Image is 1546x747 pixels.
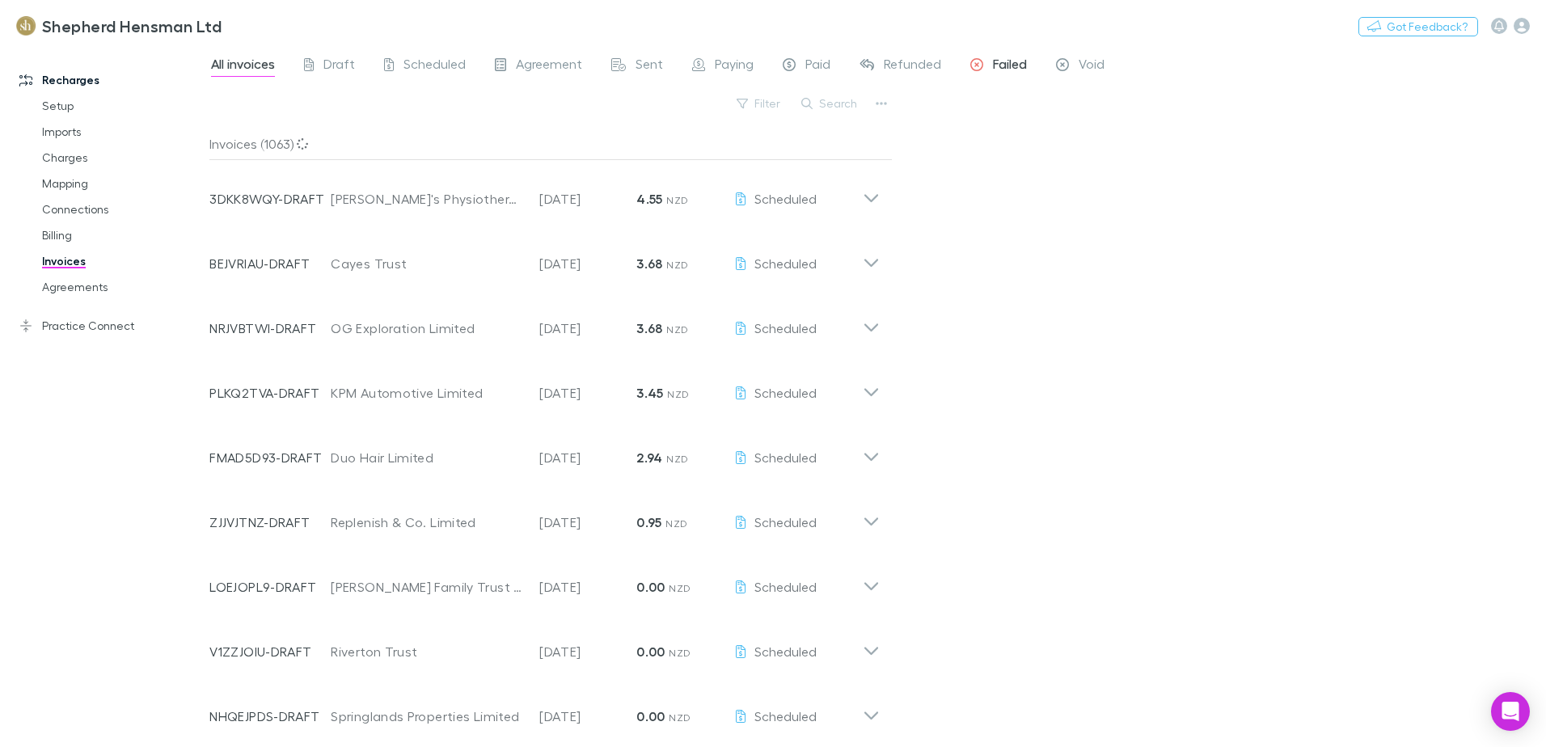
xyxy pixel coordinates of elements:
span: Void [1079,56,1105,77]
strong: 0.95 [636,514,661,530]
a: Recharges [3,67,218,93]
div: NHQEJPDS-DRAFTSpringlands Properties Limited[DATE]0.00 NZDScheduled [196,677,893,742]
p: ZJJVJTNZ-DRAFT [209,513,331,532]
span: Scheduled [403,56,466,77]
span: Scheduled [754,579,817,594]
div: KPM Automotive Limited [331,383,523,403]
span: NZD [667,388,689,400]
div: V1ZZJOIU-DRAFTRiverton Trust[DATE]0.00 NZDScheduled [196,613,893,677]
span: Paid [805,56,830,77]
div: [PERSON_NAME]'s Physiotherapy Limited [331,189,523,209]
span: Scheduled [754,385,817,400]
span: NZD [666,453,688,465]
span: NZD [666,259,688,271]
p: PLKQ2TVA-DRAFT [209,383,331,403]
span: Scheduled [754,708,817,724]
p: 3DKK8WQY-DRAFT [209,189,331,209]
div: Duo Hair Limited [331,448,523,467]
span: Scheduled [754,644,817,659]
a: Mapping [26,171,218,196]
span: Scheduled [754,191,817,206]
a: Invoices [26,248,218,274]
p: [DATE] [539,448,636,467]
p: [DATE] [539,254,636,273]
span: Scheduled [754,320,817,336]
div: 3DKK8WQY-DRAFT[PERSON_NAME]'s Physiotherapy Limited[DATE]4.55 NZDScheduled [196,160,893,225]
div: Open Intercom Messenger [1491,692,1530,731]
div: Replenish & Co. Limited [331,513,523,532]
span: Draft [323,56,355,77]
strong: 0.00 [636,708,665,724]
div: Springlands Properties Limited [331,707,523,726]
p: NRJVBTWI-DRAFT [209,319,331,338]
span: Scheduled [754,255,817,271]
strong: 4.55 [636,191,662,207]
div: Riverton Trust [331,642,523,661]
span: NZD [669,711,691,724]
span: Failed [993,56,1027,77]
p: [DATE] [539,319,636,338]
p: FMAD5D93-DRAFT [209,448,331,467]
p: [DATE] [539,642,636,661]
div: OG Exploration Limited [331,319,523,338]
div: [PERSON_NAME] Family Trust M A [PERSON_NAME] and M A Paterson Family Trust P/ship [331,577,523,597]
p: [DATE] [539,189,636,209]
a: Agreements [26,274,218,300]
a: Practice Connect [3,313,218,339]
span: NZD [669,647,691,659]
span: Scheduled [754,514,817,530]
a: Imports [26,119,218,145]
p: [DATE] [539,383,636,403]
div: LOEJOPL9-DRAFT[PERSON_NAME] Family Trust M A [PERSON_NAME] and M A Paterson Family Trust P/ship[D... [196,548,893,613]
strong: 2.94 [636,449,662,466]
p: [DATE] [539,577,636,597]
p: V1ZZJOIU-DRAFT [209,642,331,661]
img: Shepherd Hensman Ltd's Logo [16,16,36,36]
a: Connections [26,196,218,222]
div: NRJVBTWI-DRAFTOG Exploration Limited[DATE]3.68 NZDScheduled [196,289,893,354]
span: Refunded [884,56,941,77]
button: Search [793,94,867,113]
p: LOEJOPL9-DRAFT [209,577,331,597]
a: Billing [26,222,218,248]
h3: Shepherd Hensman Ltd [42,16,222,36]
strong: 3.68 [636,320,662,336]
p: BEJVRIAU-DRAFT [209,254,331,273]
div: BEJVRIAU-DRAFTCayes Trust[DATE]3.68 NZDScheduled [196,225,893,289]
p: [DATE] [539,707,636,726]
span: NZD [666,194,688,206]
span: Paying [715,56,754,77]
a: Charges [26,145,218,171]
button: Filter [729,94,790,113]
strong: 0.00 [636,644,665,660]
a: Setup [26,93,218,119]
p: [DATE] [539,513,636,532]
span: Scheduled [754,449,817,465]
span: All invoices [211,56,275,77]
div: ZJJVJTNZ-DRAFTReplenish & Co. Limited[DATE]0.95 NZDScheduled [196,483,893,548]
strong: 3.45 [636,385,663,401]
span: Sent [636,56,663,77]
div: Cayes Trust [331,254,523,273]
a: Shepherd Hensman Ltd [6,6,231,45]
span: NZD [669,582,691,594]
p: NHQEJPDS-DRAFT [209,707,331,726]
strong: 0.00 [636,579,665,595]
div: FMAD5D93-DRAFTDuo Hair Limited[DATE]2.94 NZDScheduled [196,419,893,483]
span: NZD [666,323,688,336]
span: Agreement [516,56,582,77]
div: PLKQ2TVA-DRAFTKPM Automotive Limited[DATE]3.45 NZDScheduled [196,354,893,419]
strong: 3.68 [636,255,662,272]
span: NZD [665,517,687,530]
button: Got Feedback? [1358,17,1478,36]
